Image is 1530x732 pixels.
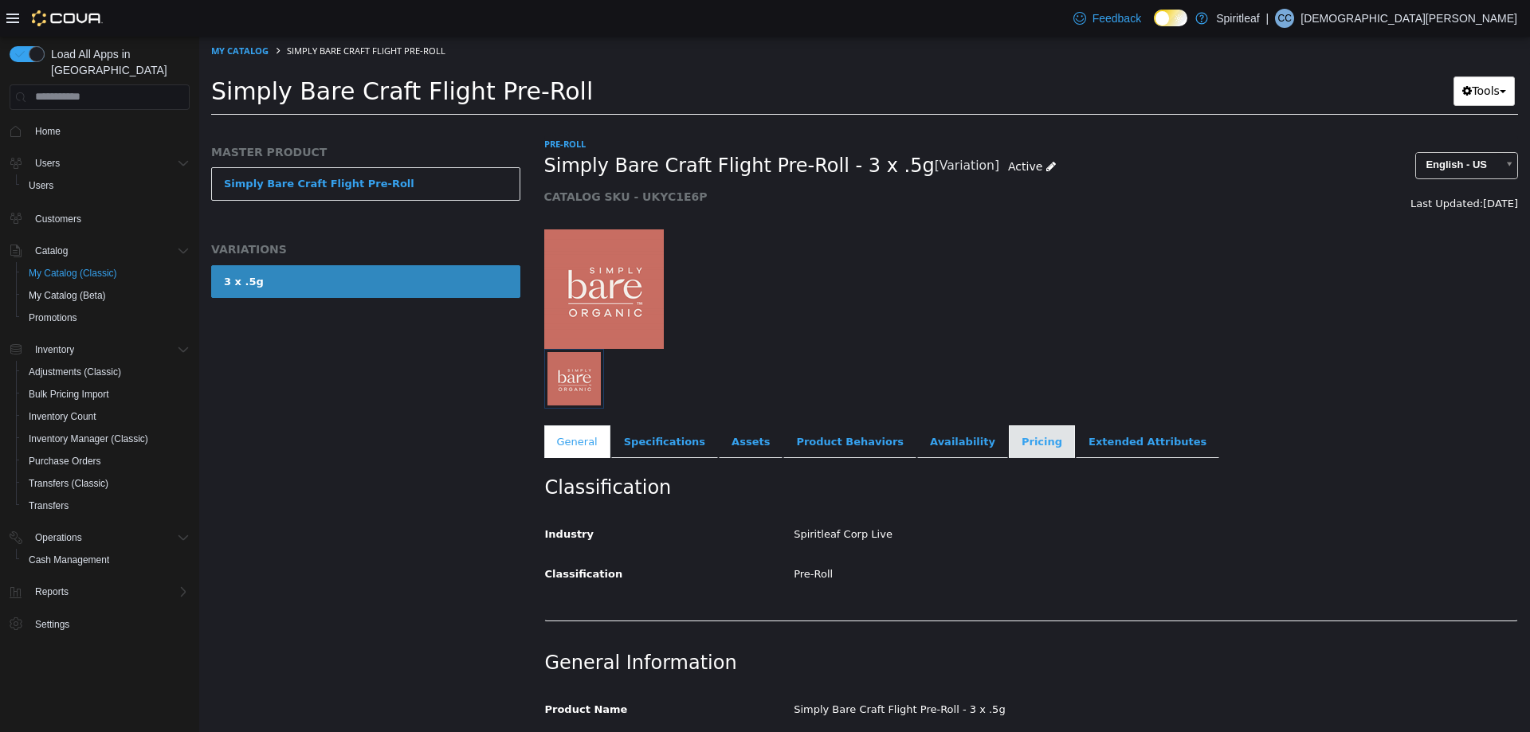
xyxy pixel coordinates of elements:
a: Purchase Orders [22,452,108,471]
span: Inventory [29,340,190,359]
a: Assets [520,389,583,422]
small: [Variation] [736,123,800,136]
span: Reports [29,582,190,601]
div: Christian C [1275,9,1294,28]
a: Cash Management [22,550,116,570]
span: Inventory Count [29,410,96,423]
span: Industry [346,491,395,503]
span: Product Name [346,667,429,679]
span: Transfers [29,499,69,512]
button: Customers [3,206,196,229]
a: Simply Bare Craft Flight Pre-Roll [12,131,321,164]
span: [DATE] [1284,161,1319,173]
a: Transfers (Classic) [22,474,115,493]
span: Settings [35,618,69,631]
span: Simply Bare Craft Flight Pre-Roll - 3 x .5g [345,117,736,142]
span: Transfers (Classic) [22,474,190,493]
span: Bulk Pricing Import [22,385,190,404]
a: My Catalog (Classic) [22,264,124,283]
h5: VARIATIONS [12,206,321,220]
a: English - US [1216,115,1319,143]
span: Feedback [1093,10,1141,26]
div: Spiritleaf Corp Live [583,484,1330,512]
button: Tools [1254,40,1316,69]
span: Bulk Pricing Import [29,388,109,401]
button: Inventory Manager (Classic) [16,428,196,450]
span: Classification [346,531,424,543]
span: Customers [29,208,190,228]
button: Operations [3,526,196,549]
a: My Catalog (Beta) [22,286,112,305]
a: Extended Attributes [877,389,1020,422]
button: Catalog [3,240,196,262]
span: Home [35,125,61,138]
span: Users [35,157,60,170]
a: Specifications [412,389,519,422]
a: Adjustments (Classic) [22,362,127,382]
a: Inventory Count [22,407,103,426]
a: Users [22,176,60,195]
button: Catalog [29,241,74,260]
span: My Catalog (Classic) [22,264,190,283]
span: Reports [35,585,69,598]
button: Settings [3,613,196,636]
div: Pre-Roll [583,524,1330,552]
span: Transfers (Classic) [29,477,108,490]
span: Cash Management [22,550,190,570]
span: Adjustments (Classic) [29,366,121,378]
button: Reports [29,582,75,601]
span: Catalog [35,245,68,257]
button: Inventory Count [16,405,196,428]
button: Home [3,119,196,143]
button: Promotions [16,307,196,329]
button: Users [3,152,196,174]
span: Promotions [22,308,190,327]
a: Pricing [810,389,876,422]
span: Simply Bare Craft Flight Pre-Roll [88,8,246,20]
span: Inventory Manager (Classic) [29,433,148,445]
img: 150 [345,193,465,312]
span: Promotions [29,311,77,324]
a: Availability [718,389,809,422]
a: Inventory Manager (Classic) [22,429,155,448]
span: My Catalog (Beta) [22,286,190,305]
h2: General Information [346,614,1319,639]
a: Promotions [22,308,84,327]
button: Purchase Orders [16,450,196,472]
h5: MASTER PRODUCT [12,108,321,123]
span: Cash Management [29,554,109,566]
button: Inventory [29,340,80,359]
span: Dark Mode [1154,26,1155,27]
p: Spiritleaf [1216,9,1259,28]
span: Operations [35,531,82,544]
span: Inventory Manager (Classic) [22,429,190,448]
a: General [345,389,411,422]
span: Inventory [35,343,74,356]
button: Users [29,154,66,173]
h2: Classification [346,439,1319,464]
button: Inventory [3,339,196,361]
span: Customers [35,213,81,225]
span: Operations [29,528,190,547]
button: Cash Management [16,549,196,571]
img: Cova [32,10,103,26]
a: Home [29,122,67,141]
button: Bulk Pricing Import [16,383,196,405]
button: Operations [29,528,88,547]
div: 3 x .5g [25,237,65,253]
button: Transfers (Classic) [16,472,196,495]
a: Pre-Roll [345,101,386,113]
span: Home [29,121,190,141]
button: My Catalog (Beta) [16,284,196,307]
span: Transfers [22,496,190,515]
button: Transfers [16,495,196,517]
span: My Catalog (Beta) [29,289,106,302]
span: Users [29,154,190,173]
a: Feedback [1067,2,1147,34]
a: Transfers [22,496,75,515]
span: Purchase Orders [22,452,190,471]
span: Catalog [29,241,190,260]
span: Users [29,179,53,192]
span: CC [1278,9,1292,28]
span: English - US [1217,116,1297,141]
